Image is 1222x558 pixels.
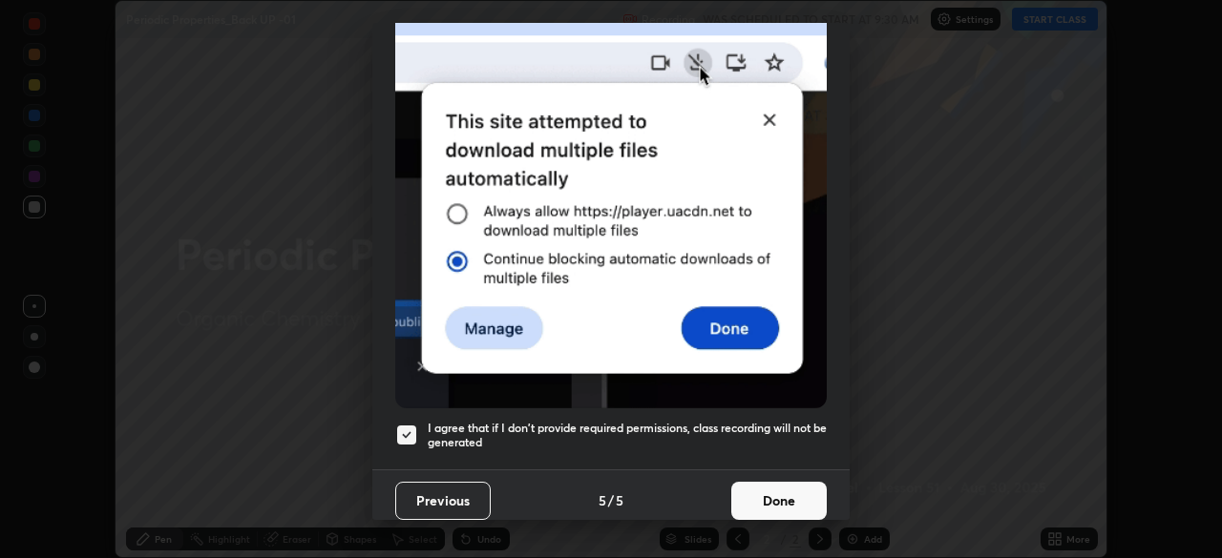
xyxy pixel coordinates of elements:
h4: 5 [599,490,606,510]
h5: I agree that if I don't provide required permissions, class recording will not be generated [428,421,827,450]
h4: 5 [616,490,623,510]
button: Previous [395,482,491,520]
button: Done [731,482,827,520]
h4: / [608,490,614,510]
